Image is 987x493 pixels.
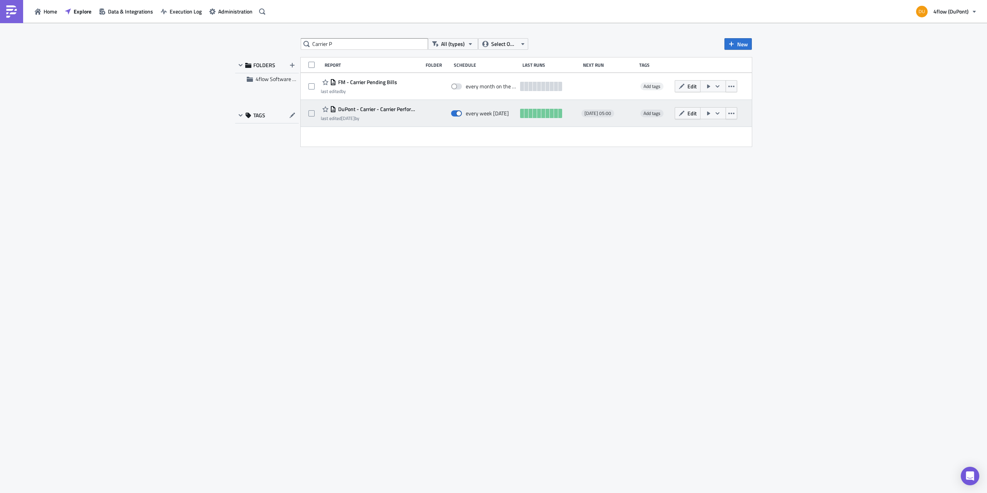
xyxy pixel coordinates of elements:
div: every month on the 15th [466,83,517,90]
span: Explore [74,7,91,15]
button: All (types) [428,38,478,50]
div: Schedule [454,62,519,68]
button: New [724,38,752,50]
span: All (types) [441,40,465,48]
span: Edit [687,82,697,90]
span: Home [44,7,57,15]
span: Edit [687,109,697,117]
div: every week on Thursday [466,110,509,117]
div: Tags [639,62,672,68]
span: Add tags [643,110,660,117]
span: Add tags [640,83,664,90]
span: Select Owner [491,40,517,48]
button: 4flow (DuPont) [911,3,981,20]
time: 2025-09-24T10:24:37Z [341,115,355,122]
div: last edited by [321,115,419,121]
div: Report [325,62,422,68]
div: last edited by [321,88,397,94]
div: Open Intercom Messenger [961,467,979,485]
span: Add tags [643,83,660,90]
span: Execution Log [170,7,202,15]
span: New [737,40,748,48]
span: TAGS [253,112,265,119]
button: Administration [205,5,256,17]
div: Next Run [583,62,636,68]
span: Administration [218,7,253,15]
input: Search Reports [301,38,428,50]
img: Avatar [915,5,928,18]
span: Data & Integrations [108,7,153,15]
span: 4flow Software KAM [256,75,303,83]
button: Edit [675,107,701,119]
div: Folder [426,62,450,68]
span: Add tags [640,110,664,117]
img: PushMetrics [5,5,18,18]
span: DuPont - Carrier - Carrier Performance Index [336,106,419,113]
div: Last Runs [522,62,579,68]
span: FM - Carrier Pending Bills [336,79,397,86]
button: Data & Integrations [95,5,157,17]
button: Home [31,5,61,17]
button: Select Owner [478,38,528,50]
span: 4flow (DuPont) [933,7,968,15]
span: [DATE] 05:00 [584,110,611,116]
button: Edit [675,80,701,92]
span: FOLDERS [253,62,275,69]
button: Execution Log [157,5,205,17]
button: Explore [61,5,95,17]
